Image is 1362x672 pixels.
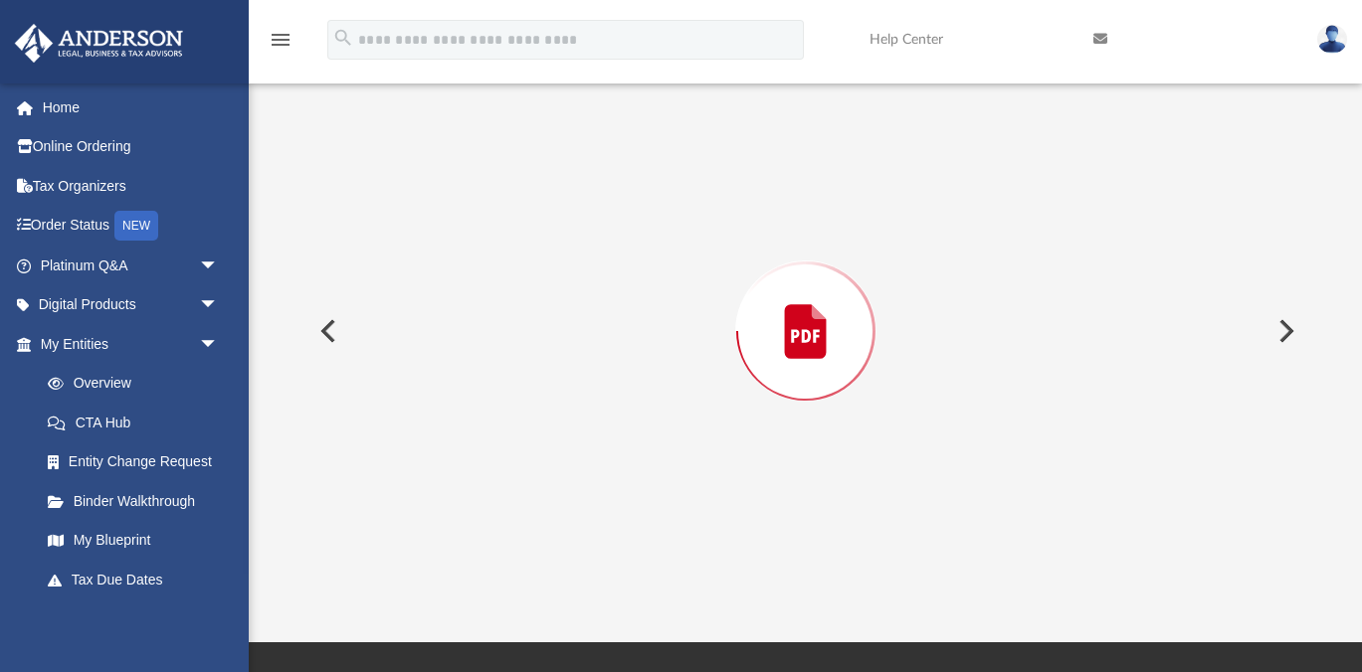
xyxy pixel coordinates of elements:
div: NEW [114,211,158,241]
a: My Blueprint [28,521,239,561]
a: My Anderson Teamarrow_drop_down [14,599,239,639]
a: Online Ordering [14,127,249,167]
i: search [332,27,354,49]
a: Tax Organizers [14,166,249,206]
span: arrow_drop_down [199,599,239,640]
span: arrow_drop_down [199,285,239,326]
i: menu [269,28,292,52]
a: Binder Walkthrough [28,481,249,521]
img: Anderson Advisors Platinum Portal [9,24,189,63]
a: CTA Hub [28,403,249,442]
span: arrow_drop_down [199,246,239,286]
a: Platinum Q&Aarrow_drop_down [14,246,249,285]
button: Previous File [304,303,348,359]
img: User Pic [1317,25,1347,54]
a: Overview [28,364,249,404]
button: Next File [1263,303,1306,359]
a: menu [269,38,292,52]
a: Home [14,87,249,127]
a: My Entitiesarrow_drop_down [14,324,249,364]
div: Preview [304,23,1306,588]
a: Entity Change Request [28,442,249,482]
a: Order StatusNEW [14,206,249,247]
a: Tax Due Dates [28,560,249,599]
span: arrow_drop_down [199,324,239,365]
a: Digital Productsarrow_drop_down [14,285,249,325]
